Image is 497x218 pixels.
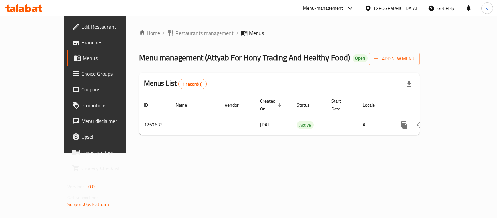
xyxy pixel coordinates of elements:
[81,70,142,78] span: Choice Groups
[67,34,147,50] a: Branches
[326,115,357,135] td: -
[175,29,234,37] span: Restaurants management
[170,115,220,135] td: .
[249,29,264,37] span: Menus
[486,5,488,12] span: s
[67,182,84,191] span: Version:
[353,55,368,61] span: Open
[353,54,368,62] div: Open
[297,101,318,109] span: Status
[81,133,142,141] span: Upsell
[81,149,142,156] span: Coverage Report
[260,97,284,113] span: Created On
[374,5,417,12] div: [GEOGRAPHIC_DATA]
[396,117,412,133] button: more
[162,29,165,37] li: /
[81,117,142,125] span: Menu disclaimer
[391,95,465,115] th: Actions
[139,29,160,37] a: Home
[81,38,142,46] span: Branches
[67,113,147,129] a: Menu disclaimer
[225,101,247,109] span: Vendor
[374,55,414,63] span: Add New Menu
[179,81,206,87] span: 1 record(s)
[144,78,207,89] h2: Menus List
[139,95,465,135] table: enhanced table
[83,54,142,62] span: Menus
[331,97,350,113] span: Start Date
[67,160,147,176] a: Grocery Checklist
[67,66,147,82] a: Choice Groups
[178,79,207,89] div: Total records count
[303,4,343,12] div: Menu-management
[412,117,428,133] button: Change Status
[67,145,147,160] a: Coverage Report
[81,101,142,109] span: Promotions
[401,76,417,92] div: Export file
[139,115,170,135] td: 1267633
[67,82,147,97] a: Coupons
[85,182,95,191] span: 1.0.0
[67,19,147,34] a: Edit Restaurant
[67,200,109,208] a: Support.OpsPlatform
[139,50,350,65] span: Menu management ( Attyab For Hony Trading And Healthy Food )
[363,101,383,109] span: Locale
[67,193,98,202] span: Get support on:
[297,121,314,129] span: Active
[81,23,142,30] span: Edit Restaurant
[81,164,142,172] span: Grocery Checklist
[167,29,234,37] a: Restaurants management
[67,50,147,66] a: Menus
[369,53,420,65] button: Add New Menu
[260,120,274,129] span: [DATE]
[139,29,420,37] nav: breadcrumb
[176,101,196,109] span: Name
[67,97,147,113] a: Promotions
[144,101,157,109] span: ID
[67,129,147,145] a: Upsell
[236,29,239,37] li: /
[357,115,391,135] td: All
[81,86,142,93] span: Coupons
